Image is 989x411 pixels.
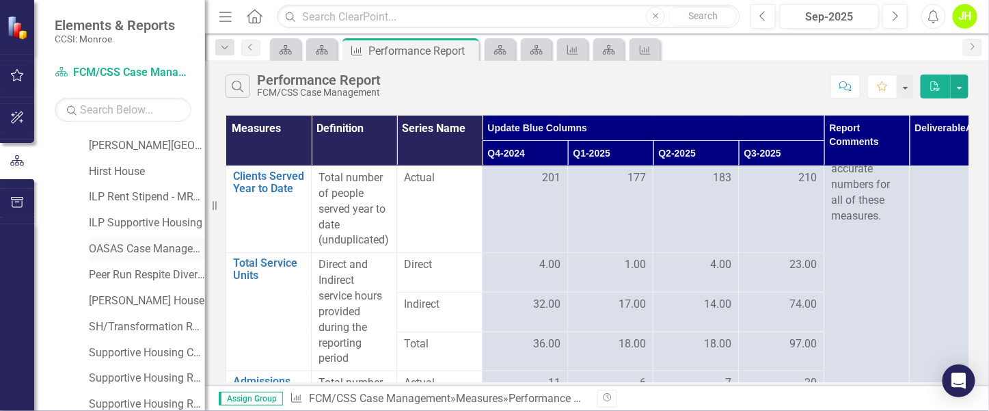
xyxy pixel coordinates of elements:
[257,72,381,88] div: Performance Report
[404,297,475,313] span: Indirect
[625,257,646,273] span: 1.00
[739,253,824,293] td: Double-Click to Edit
[653,253,739,293] td: Double-Click to Edit
[89,293,205,309] a: [PERSON_NAME] House
[953,4,977,29] button: JH
[404,375,475,391] span: Actual
[309,392,450,405] a: FCM/CSS Case Management
[89,189,205,205] a: ILP Rent Stipend - MRT Beds
[653,166,739,253] td: Double-Click to Edit
[739,292,824,332] td: Double-Click to Edit
[542,170,560,186] span: 201
[55,17,175,34] span: Elements & Reports
[704,297,731,313] span: 14.00
[640,375,646,391] span: 6
[710,257,731,273] span: 4.00
[798,170,817,186] span: 210
[319,170,390,248] p: Total number of people served year to date (unduplicated)
[368,42,476,59] div: Performance Report
[943,364,975,397] div: Open Intercom Messenger
[456,392,503,405] a: Measures
[725,375,731,391] span: 7
[277,5,740,29] input: Search ClearPoint...
[568,292,653,332] td: Double-Click to Edit
[7,16,31,40] img: ClearPoint Strategy
[233,170,304,194] a: Clients Served Year to Date
[319,257,390,367] p: Direct and Indirect service hours provided during the reporting period
[89,215,205,231] a: ILP Supportive Housing
[785,9,874,25] div: Sep-2025
[404,257,475,273] span: Direct
[533,297,560,313] span: 32.00
[568,166,653,253] td: Double-Click to Edit
[533,336,560,352] span: 36.00
[219,392,283,406] span: Assign Group
[789,297,817,313] span: 74.00
[89,345,205,361] a: Supportive Housing Combined Non-Reinvestment
[89,319,205,335] a: SH/Transformation RTF Support Housing Monroe Cty - Comm Svcs
[627,170,646,186] span: 177
[619,297,646,313] span: 17.00
[619,336,646,352] span: 18.00
[55,34,175,44] small: CCSI: Monroe
[804,375,817,391] span: 20
[89,267,205,283] a: Peer Run Respite Diversion
[568,253,653,293] td: Double-Click to Edit
[226,253,312,371] td: Double-Click to Edit Right Click for Context Menu
[233,375,304,388] a: Admissions
[404,336,475,352] span: Total
[404,170,475,186] span: Actual
[483,253,568,293] td: Double-Click to Edit
[789,336,817,352] span: 97.00
[257,88,381,98] div: FCM/CSS Case Management
[653,292,739,332] td: Double-Click to Edit
[789,257,817,273] span: 23.00
[55,98,191,122] input: Search Below...
[89,138,205,154] a: [PERSON_NAME][GEOGRAPHIC_DATA]
[89,164,205,180] a: Hirst House
[55,65,191,81] a: FCM/CSS Case Management
[548,375,560,391] span: 11
[539,257,560,273] span: 4.00
[509,392,605,405] div: Performance Report
[483,292,568,332] td: Double-Click to Edit
[290,391,587,407] div: » »
[704,336,731,352] span: 18.00
[780,4,879,29] button: Sep-2025
[739,166,824,253] td: Double-Click to Edit
[713,170,731,186] span: 183
[233,257,304,281] a: Total Service Units
[89,371,205,386] a: Supportive Housing Reintegration Beds
[668,7,737,26] button: Search
[89,241,205,257] a: OASAS Case Management Initiative
[226,166,312,253] td: Double-Click to Edit Right Click for Context Menu
[483,166,568,253] td: Double-Click to Edit
[688,10,718,21] span: Search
